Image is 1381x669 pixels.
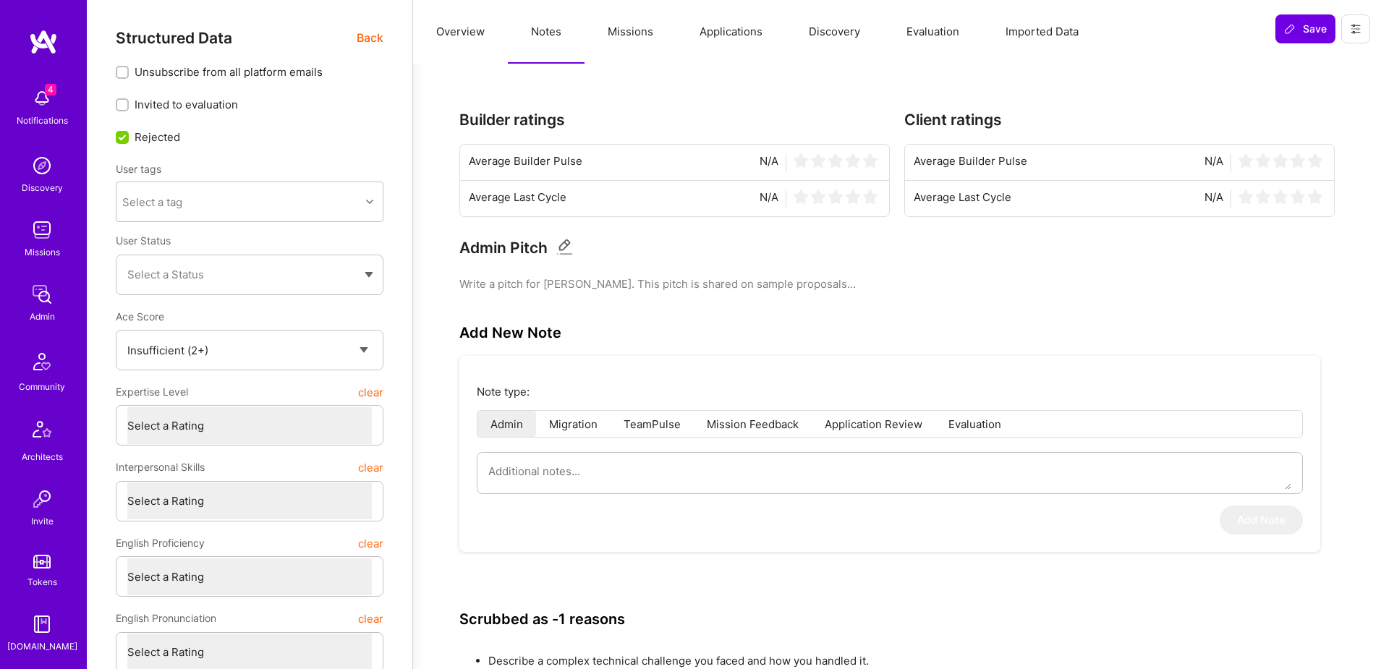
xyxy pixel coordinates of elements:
span: Average Last Cycle [469,189,566,208]
li: Mission Feedback [694,411,812,437]
img: star [1238,189,1253,204]
button: clear [358,379,383,405]
p: Note type: [477,384,1303,399]
li: Evaluation [935,411,1014,437]
span: Interpersonal Skills [116,454,205,480]
h3: Add New Note [459,324,561,341]
span: Average Builder Pulse [914,153,1027,171]
img: logo [29,29,58,55]
img: star [811,153,825,168]
span: User Status [116,234,171,247]
span: Invited to evaluation [135,97,238,112]
span: English Proficiency [116,530,205,556]
span: N/A [1204,189,1223,208]
img: tokens [33,555,51,568]
img: teamwork [27,216,56,244]
img: Architects [25,414,59,449]
li: Application Review [812,411,935,437]
img: guide book [27,610,56,639]
img: star [1291,189,1305,204]
pre: Write a pitch for [PERSON_NAME]. This pitch is shared on sample proposals... [459,276,1335,291]
span: Average Builder Pulse [469,153,582,171]
img: caret [365,272,373,278]
button: clear [358,605,383,631]
img: star [1256,153,1270,168]
label: User tags [116,162,161,176]
div: Admin [30,309,55,324]
i: icon Chevron [366,198,373,205]
img: star [863,153,878,168]
span: N/A [760,153,778,171]
img: star [794,189,808,204]
button: Save [1275,14,1335,43]
i: Edit [556,239,573,255]
img: bell [27,84,56,113]
img: star [1238,153,1253,168]
button: clear [358,454,383,480]
div: [DOMAIN_NAME] [7,639,77,654]
img: star [828,189,843,204]
div: Architects [22,449,63,464]
img: Invite [27,485,56,514]
img: star [794,153,808,168]
img: star [863,189,878,204]
span: Back [357,29,383,47]
div: Discovery [22,180,63,195]
span: Save [1284,22,1327,36]
img: admin teamwork [27,280,56,309]
img: Community [25,344,59,379]
button: clear [358,530,383,556]
li: TeamPulse [611,411,694,437]
span: Select a Status [127,268,204,281]
div: Missions [25,244,60,260]
img: star [1291,153,1305,168]
span: 4 [45,84,56,95]
img: discovery [27,151,56,180]
h3: Admin Pitch [459,239,548,257]
span: Expertise Level [116,379,188,405]
img: star [1273,153,1288,168]
span: Ace Score [116,310,164,323]
span: English Pronunciation [116,605,216,631]
li: Describe a complex technical challenge you faced and how you handled it. [488,653,1335,668]
img: star [1273,189,1288,204]
div: Select a tag [122,195,182,210]
img: star [846,189,860,204]
div: Invite [31,514,54,529]
img: star [811,189,825,204]
span: Average Last Cycle [914,189,1011,208]
img: star [1308,189,1322,204]
span: Rejected [135,129,180,145]
span: Structured Data [116,29,232,47]
span: N/A [1204,153,1223,171]
h3: Builder ratings [459,111,890,129]
span: Unsubscribe from all platform emails [135,64,323,80]
img: star [828,153,843,168]
div: Notifications [17,113,68,128]
div: Tokens [27,574,57,589]
div: Community [19,379,65,394]
img: star [1256,189,1270,204]
button: Add Note [1220,506,1303,534]
img: star [1308,153,1322,168]
img: star [846,153,860,168]
span: N/A [760,189,778,208]
h3: Client ratings [904,111,1335,129]
li: Admin [477,411,536,437]
li: Migration [536,411,611,437]
h3: Scrubbed as -1 reasons [459,610,625,628]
